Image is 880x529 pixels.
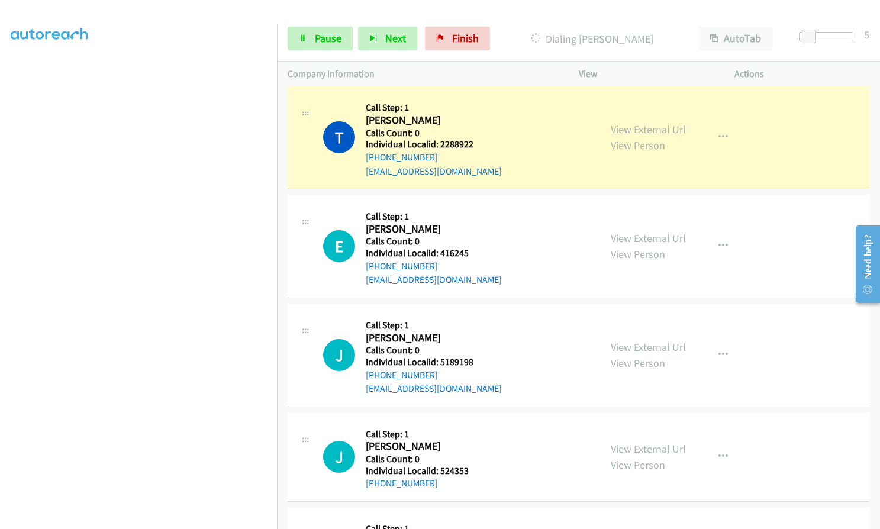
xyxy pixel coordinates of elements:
[366,211,502,222] h5: Call Step: 1
[611,458,665,472] a: View Person
[611,122,686,136] a: View External Url
[366,151,438,163] a: [PHONE_NUMBER]
[385,31,406,45] span: Next
[366,274,502,285] a: [EMAIL_ADDRESS][DOMAIN_NAME]
[366,369,438,380] a: [PHONE_NUMBER]
[323,339,355,371] div: The call is yet to be attempted
[366,356,502,368] h5: Individual Localid: 5189198
[366,247,502,259] h5: Individual Localid: 416245
[288,27,353,50] a: Pause
[366,236,502,247] h5: Calls Count: 0
[323,230,355,262] h1: E
[366,320,502,331] h5: Call Step: 1
[366,478,438,489] a: [PHONE_NUMBER]
[366,383,502,394] a: [EMAIL_ADDRESS][DOMAIN_NAME]
[425,27,490,50] a: Finish
[734,67,869,81] p: Actions
[699,27,772,50] button: AutoTab
[452,31,479,45] span: Finish
[611,138,665,152] a: View Person
[579,67,714,81] p: View
[288,67,557,81] p: Company Information
[611,247,665,261] a: View Person
[366,114,491,127] h2: [PERSON_NAME]
[611,231,686,245] a: View External Url
[846,217,880,311] iframe: Resource Center
[864,27,869,43] div: 5
[323,441,355,473] h1: J
[358,27,417,50] button: Next
[366,331,491,345] h2: [PERSON_NAME]
[323,121,355,153] h1: T
[366,138,502,150] h5: Individual Localid: 2288922
[366,127,502,139] h5: Calls Count: 0
[315,31,341,45] span: Pause
[323,339,355,371] h1: J
[506,31,678,47] p: Dialing [PERSON_NAME]
[323,441,355,473] div: The call is yet to be attempted
[366,166,502,177] a: [EMAIL_ADDRESS][DOMAIN_NAME]
[366,428,491,440] h5: Call Step: 1
[366,453,491,465] h5: Calls Count: 0
[366,102,502,114] h5: Call Step: 1
[366,465,491,477] h5: Individual Localid: 524353
[611,442,686,456] a: View External Url
[611,356,665,370] a: View Person
[366,260,438,272] a: [PHONE_NUMBER]
[366,344,502,356] h5: Calls Count: 0
[366,222,491,236] h2: [PERSON_NAME]
[366,440,491,453] h2: [PERSON_NAME]
[611,340,686,354] a: View External Url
